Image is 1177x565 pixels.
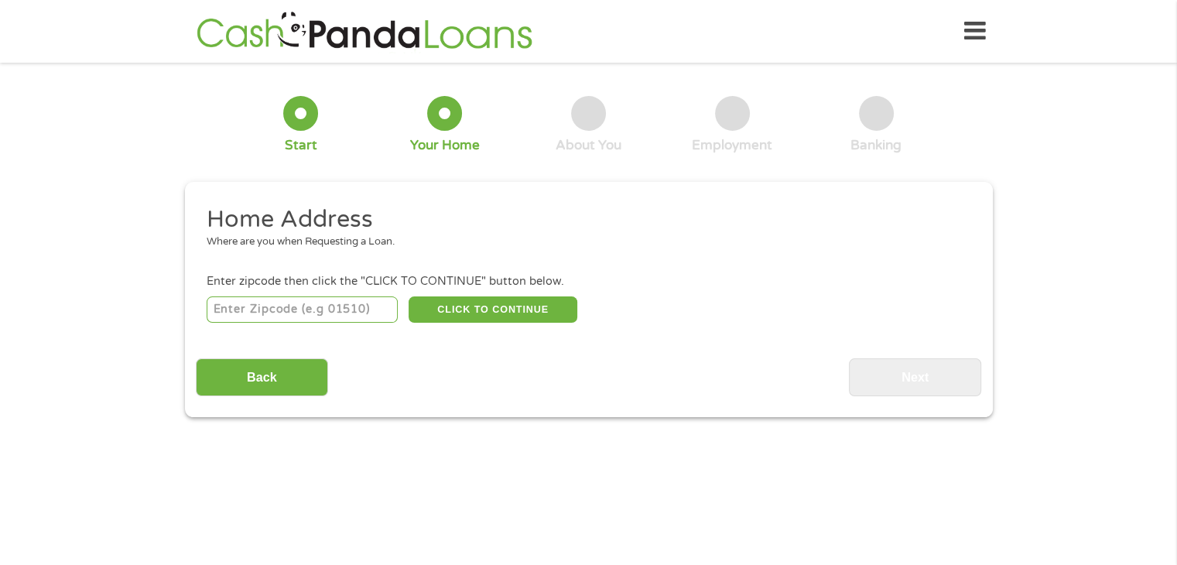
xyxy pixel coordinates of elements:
div: Banking [850,137,902,154]
h2: Home Address [207,204,959,235]
button: CLICK TO CONTINUE [409,296,577,323]
div: Employment [692,137,772,154]
div: Start [285,137,317,154]
div: Your Home [410,137,480,154]
div: About You [556,137,621,154]
div: Enter zipcode then click the "CLICK TO CONTINUE" button below. [207,273,970,290]
img: GetLoanNow Logo [192,9,537,53]
input: Enter Zipcode (e.g 01510) [207,296,398,323]
input: Next [849,358,981,396]
div: Where are you when Requesting a Loan. [207,235,959,250]
input: Back [196,358,328,396]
